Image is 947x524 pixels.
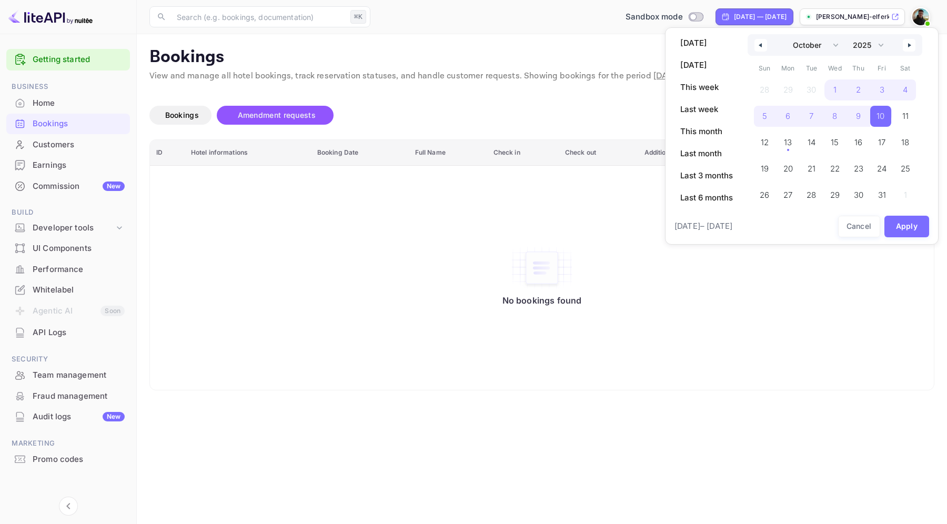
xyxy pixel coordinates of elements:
span: 31 [878,186,886,205]
span: 7 [809,107,813,126]
button: 15 [823,129,847,150]
span: 3 [880,80,884,99]
button: [DATE] [674,34,739,52]
span: 11 [902,107,909,126]
button: 4 [893,77,917,98]
button: 27 [777,182,800,203]
button: 2 [847,77,870,98]
span: 14 [808,133,815,152]
span: 18 [901,133,909,152]
button: 3 [870,77,894,98]
button: Cancel [838,216,880,237]
button: 7 [800,103,823,124]
span: 10 [877,107,884,126]
span: 19 [761,159,769,178]
span: Sat [893,60,917,77]
button: 28 [800,182,823,203]
span: 28 [807,186,816,205]
button: 12 [753,129,777,150]
span: Sun [753,60,777,77]
button: 24 [870,156,894,177]
button: 21 [800,156,823,177]
span: [DATE] – [DATE] [674,220,732,233]
button: Last week [674,100,739,118]
span: 29 [830,186,840,205]
span: Fri [870,60,894,77]
span: 23 [854,159,863,178]
button: Last month [674,145,739,163]
button: 25 [893,156,917,177]
button: 22 [823,156,847,177]
button: 31 [870,182,894,203]
button: 30 [847,182,870,203]
button: Last 3 months [674,167,739,185]
button: 1 [823,77,847,98]
span: Thu [847,60,870,77]
span: 13 [784,133,792,152]
button: Last 6 months [674,189,739,207]
button: Apply [884,216,930,237]
span: Tue [800,60,823,77]
button: This month [674,123,739,140]
span: Wed [823,60,847,77]
span: 26 [760,186,769,205]
span: 17 [878,133,885,152]
span: 21 [808,159,815,178]
button: 8 [823,103,847,124]
button: 23 [847,156,870,177]
button: 6 [777,103,800,124]
span: 8 [832,107,837,126]
button: 29 [823,182,847,203]
span: 1 [833,80,837,99]
span: 6 [785,107,790,126]
span: 9 [856,107,861,126]
button: 20 [777,156,800,177]
button: 17 [870,129,894,150]
button: This week [674,78,739,96]
button: 14 [800,129,823,150]
span: 12 [761,133,769,152]
button: 19 [753,156,777,177]
button: 5 [753,103,777,124]
button: [DATE] [674,56,739,74]
span: 2 [856,80,861,99]
span: 24 [877,159,886,178]
button: 10 [870,103,894,124]
span: 27 [783,186,792,205]
span: 5 [762,107,767,126]
span: 15 [831,133,839,152]
button: 18 [893,129,917,150]
span: 30 [854,186,863,205]
button: 13 [777,129,800,150]
button: 9 [847,103,870,124]
span: 25 [901,159,910,178]
button: 16 [847,129,870,150]
span: 16 [854,133,862,152]
span: 4 [903,80,908,99]
span: Mon [777,60,800,77]
span: 22 [830,159,840,178]
button: 11 [893,103,917,124]
button: 26 [753,182,777,203]
span: 20 [783,159,793,178]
